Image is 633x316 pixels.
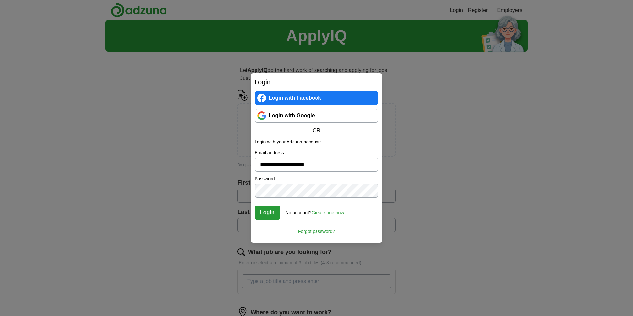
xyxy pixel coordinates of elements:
span: OR [309,127,324,135]
div: No account? [286,205,344,216]
a: Create one now [312,210,344,215]
h2: Login [255,77,378,87]
p: Login with your Adzuna account: [255,139,378,145]
a: Login with Google [255,109,378,123]
a: Login with Facebook [255,91,378,105]
button: Login [255,206,280,220]
label: Email address [255,149,378,156]
a: Forgot password? [255,224,378,235]
label: Password [255,175,378,182]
